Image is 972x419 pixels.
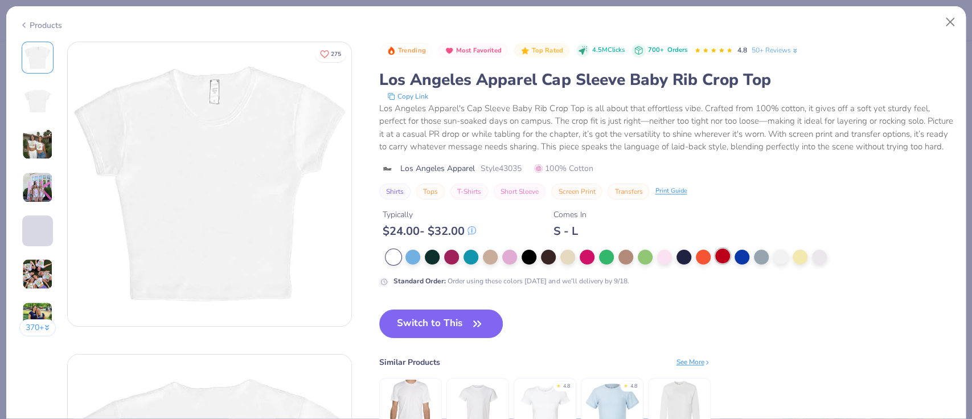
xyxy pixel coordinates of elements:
[68,42,351,326] img: Front
[481,162,522,174] span: Style 43035
[592,46,625,55] span: 4.5M Clicks
[22,129,53,160] img: User generated content
[532,47,564,54] span: Top Rated
[655,186,687,196] div: Print Guide
[630,383,637,390] div: 4.8
[379,310,503,338] button: Switch to This
[450,184,488,200] button: T-Shirts
[494,184,546,200] button: Short Sleeve
[19,19,62,31] div: Products
[556,383,560,387] div: ★
[331,51,341,57] span: 275
[379,356,440,368] div: Similar Products
[379,184,411,200] button: Shirts
[22,172,53,203] img: User generated content
[456,47,502,54] span: Most Favorited
[380,43,432,58] button: Badge Button
[22,246,24,277] img: User generated content
[514,43,569,58] button: Badge Button
[383,209,476,221] div: Typically
[24,87,51,115] img: Back
[608,184,649,200] button: Transfers
[383,224,476,238] div: $ 24.00 - $ 32.00
[694,42,733,60] div: 4.8 Stars
[445,46,454,55] img: Most Favorited sort
[416,184,445,200] button: Tops
[315,46,346,62] button: Like
[22,302,53,333] img: User generated content
[379,102,953,153] div: Los Angeles Apparel's Cap Sleeve Baby Rib Crop Top is all about that effortless vibe. Crafted fro...
[22,259,53,290] img: User generated content
[623,383,628,387] div: ★
[24,44,51,71] img: Front
[387,46,396,55] img: Trending sort
[393,276,446,286] strong: Standard Order :
[520,46,530,55] img: Top Rated sort
[379,164,395,173] img: brand logo
[438,43,507,58] button: Badge Button
[940,11,961,33] button: Close
[534,162,593,174] span: 100% Cotton
[563,383,569,390] div: 4.8
[379,69,953,91] div: Los Angeles Apparel Cap Sleeve Baby Rib Crop Top
[19,319,56,336] button: 370+
[667,46,687,54] span: Orders
[400,162,475,174] span: Los Angeles Apparel
[384,91,432,102] button: copy to clipboard
[553,224,586,238] div: S - L
[648,46,687,55] div: 700+
[551,184,602,200] button: Screen Print
[737,46,747,55] span: 4.8
[553,209,586,221] div: Comes In
[398,47,426,54] span: Trending
[752,45,799,55] a: 50+ Reviews
[676,357,711,367] div: See More
[393,276,629,286] div: Order using these colors [DATE] and we’ll delivery by 9/18.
